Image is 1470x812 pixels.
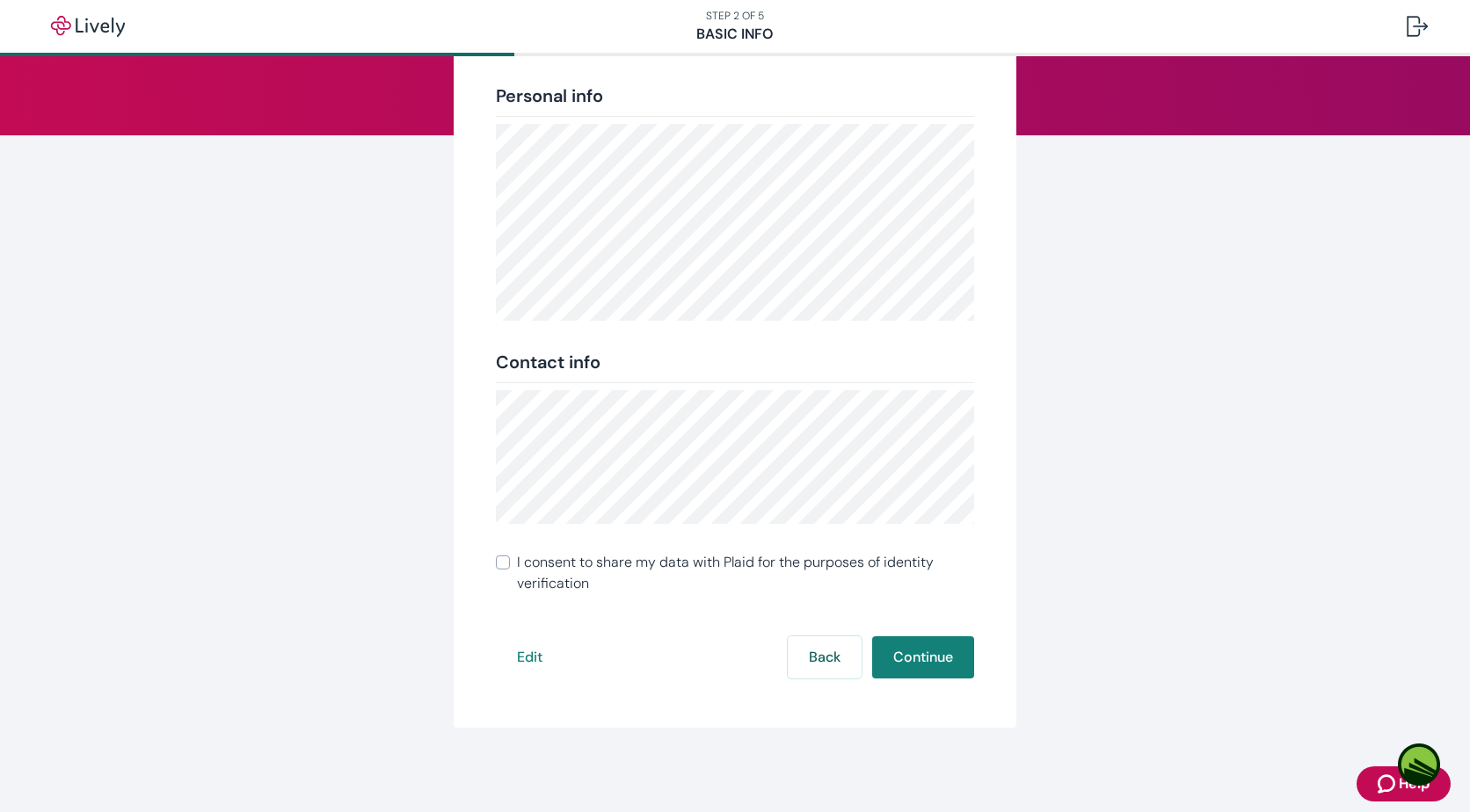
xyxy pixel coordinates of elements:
img: Lively [39,16,137,37]
svg: Zendesk support icon [1378,773,1399,794]
div: Personal info [496,83,974,109]
div: Contact info [496,349,974,375]
button: Zendesk support iconHelp [1357,766,1451,801]
button: Log out [1393,5,1442,47]
span: I consent to share my data with Plaid for the purposes of identity verification [517,552,974,594]
button: Continue [872,636,974,678]
button: Back [788,636,862,678]
button: Edit [496,636,564,678]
